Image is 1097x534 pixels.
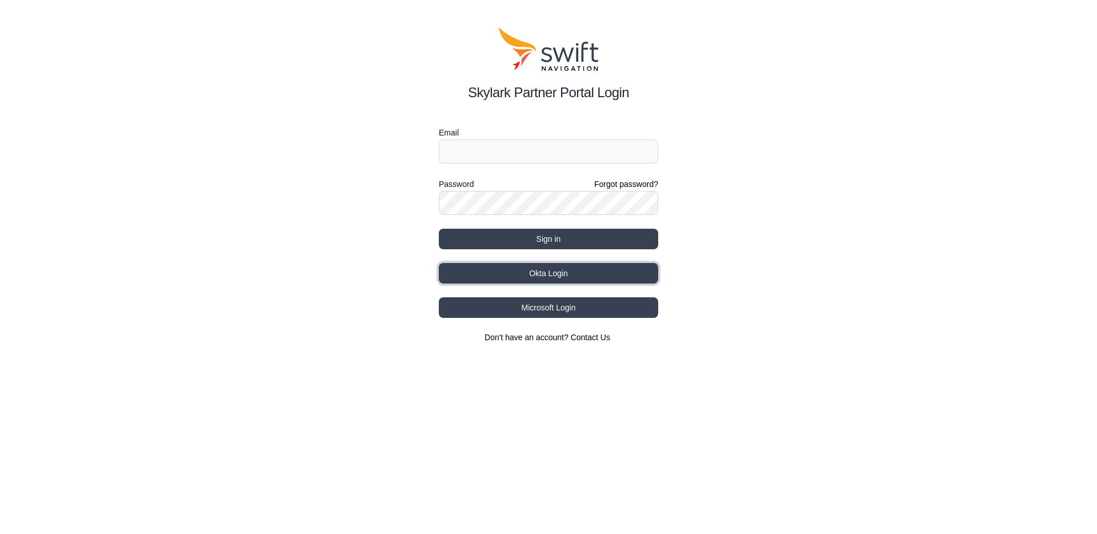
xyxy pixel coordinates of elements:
[439,332,658,343] section: Don't have an account?
[439,229,658,249] button: Sign in
[571,333,610,342] a: Contact Us
[439,297,658,318] button: Microsoft Login
[439,126,658,140] label: Email
[439,82,658,103] h2: Skylark Partner Portal Login
[439,263,658,284] button: Okta Login
[439,177,474,191] label: Password
[594,178,658,190] a: Forgot password?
